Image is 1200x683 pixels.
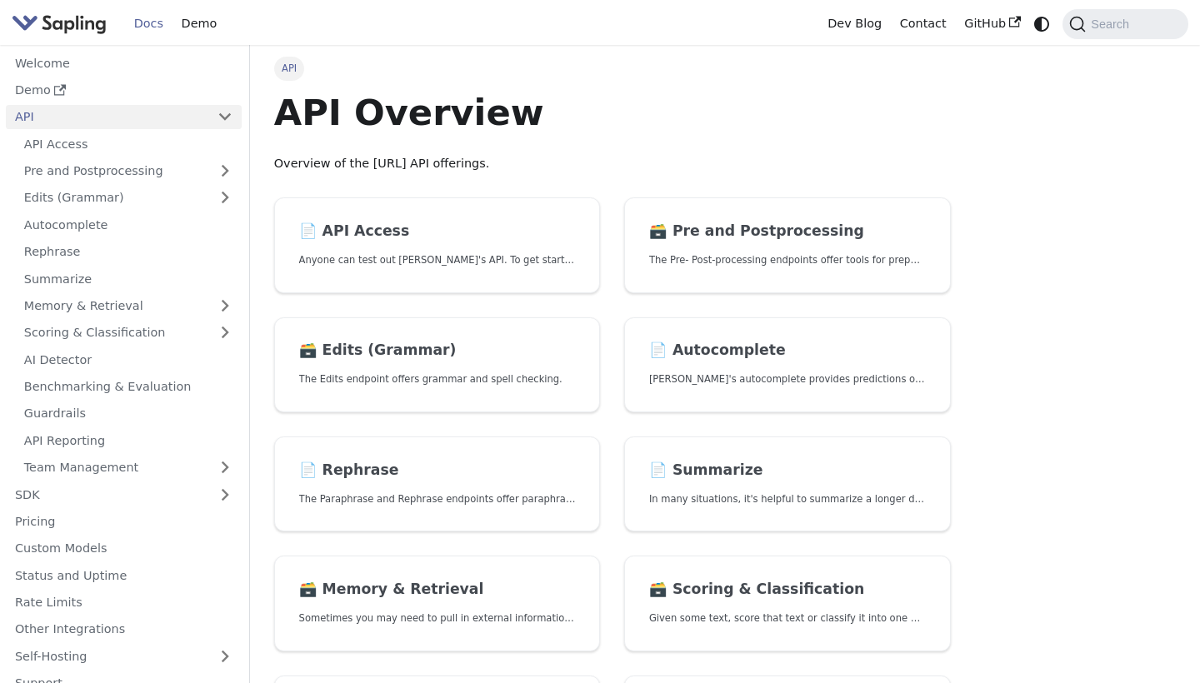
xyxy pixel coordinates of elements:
a: Demo [6,78,242,102]
a: Pricing [6,510,242,534]
a: Demo [172,11,226,37]
a: Benchmarking & Evaluation [15,375,242,399]
a: Rate Limits [6,591,242,615]
p: The Pre- Post-processing endpoints offer tools for preparing your text data for ingestation as we... [649,252,926,268]
button: Expand sidebar category 'SDK' [208,482,242,506]
span: API [274,57,305,80]
p: Anyone can test out Sapling's API. To get started with the API, simply: [299,252,576,268]
a: 📄️ RephraseThe Paraphrase and Rephrase endpoints offer paraphrasing for particular styles. [274,436,601,532]
a: Docs [125,11,172,37]
a: Welcome [6,51,242,75]
a: API Access [15,132,242,156]
a: Pre and Postprocessing [15,159,242,183]
a: Guardrails [15,401,242,426]
a: Contact [891,11,956,37]
a: 📄️ API AccessAnyone can test out [PERSON_NAME]'s API. To get started with the API, simply: [274,197,601,293]
button: Switch between dark and light mode (currently system mode) [1030,12,1054,36]
h2: Scoring & Classification [649,581,926,599]
h2: Autocomplete [649,341,926,360]
a: Self-Hosting [6,644,242,668]
a: Dev Blog [818,11,890,37]
button: Collapse sidebar category 'API' [208,105,242,129]
p: In many situations, it's helpful to summarize a longer document into a shorter, more easily diges... [649,491,926,507]
p: Sapling's autocomplete provides predictions of the next few characters or words [649,371,926,387]
button: Search (Command+K) [1062,9,1187,39]
a: 🗃️ Pre and PostprocessingThe Pre- Post-processing endpoints offer tools for preparing your text d... [624,197,951,293]
a: Edits (Grammar) [15,186,242,210]
a: Team Management [15,456,242,480]
a: API Reporting [15,428,242,452]
a: Scoring & Classification [15,321,242,345]
p: Given some text, score that text or classify it into one of a set of pre-specified categories. [649,611,926,626]
p: The Edits endpoint offers grammar and spell checking. [299,371,576,387]
h2: Rephrase [299,461,576,480]
a: API [6,105,208,129]
a: 🗃️ Edits (Grammar)The Edits endpoint offers grammar and spell checking. [274,317,601,413]
a: SDK [6,482,208,506]
a: GitHub [955,11,1029,37]
span: Search [1086,17,1139,31]
h2: API Access [299,222,576,241]
a: 📄️ Autocomplete[PERSON_NAME]'s autocomplete provides predictions of the next few characters or words [624,317,951,413]
img: Sapling.ai [12,12,107,36]
p: Sometimes you may need to pull in external information that doesn't fit in the context size of an... [299,611,576,626]
a: 🗃️ Memory & RetrievalSometimes you may need to pull in external information that doesn't fit in t... [274,556,601,651]
h2: Pre and Postprocessing [649,222,926,241]
a: Custom Models [6,536,242,561]
a: Status and Uptime [6,563,242,587]
h2: Summarize [649,461,926,480]
a: Memory & Retrieval [15,294,242,318]
a: 🗃️ Scoring & ClassificationGiven some text, score that text or classify it into one of a set of p... [624,556,951,651]
a: Other Integrations [6,617,242,641]
p: The Paraphrase and Rephrase endpoints offer paraphrasing for particular styles. [299,491,576,507]
h2: Memory & Retrieval [299,581,576,599]
a: Autocomplete [15,212,242,237]
a: AI Detector [15,347,242,371]
a: Summarize [15,267,242,291]
a: 📄️ SummarizeIn many situations, it's helpful to summarize a longer document into a shorter, more ... [624,436,951,532]
a: Sapling.aiSapling.ai [12,12,112,36]
h1: API Overview [274,90,951,135]
p: Overview of the [URL] API offerings. [274,154,951,174]
a: Rephrase [15,240,242,264]
nav: Breadcrumbs [274,57,951,80]
h2: Edits (Grammar) [299,341,576,360]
